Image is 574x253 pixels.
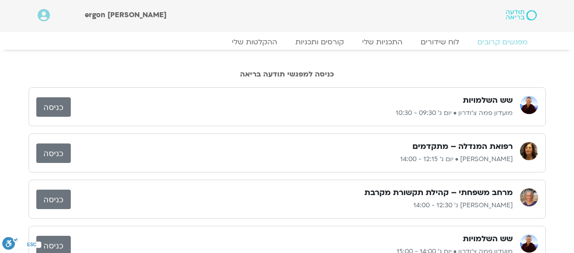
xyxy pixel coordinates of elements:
[463,234,513,244] h3: שש השלמויות
[412,141,513,152] h3: רפואת המנדלה – מתקדמים
[71,200,513,211] p: [PERSON_NAME] ג׳ 12:30 - 14:00
[71,154,513,165] p: [PERSON_NAME] • יום ג׳ 12:15 - 14:00
[364,187,513,198] h3: מרחב משפחתי – קהילת תקשורת מקרבת
[36,97,71,117] a: כניסה
[520,188,538,206] img: שגית רוסו יצחקי
[36,143,71,163] a: כניסה
[71,108,513,119] p: מועדון פמה צ'ודרון • יום ג׳ 09:30 - 10:30
[468,38,537,47] a: מפגשים קרובים
[223,38,286,47] a: ההקלטות שלי
[520,96,538,114] img: מועדון פמה צ'ודרון
[353,38,412,47] a: התכניות שלי
[85,10,167,20] span: [PERSON_NAME] ergon
[463,95,513,106] h3: שש השלמויות
[286,38,353,47] a: קורסים ותכניות
[520,142,538,160] img: רונית הולנדר
[412,38,468,47] a: לוח שידורים
[29,70,546,78] h2: כניסה למפגשי תודעה בריאה
[38,38,537,47] nav: Menu
[36,190,71,209] a: כניסה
